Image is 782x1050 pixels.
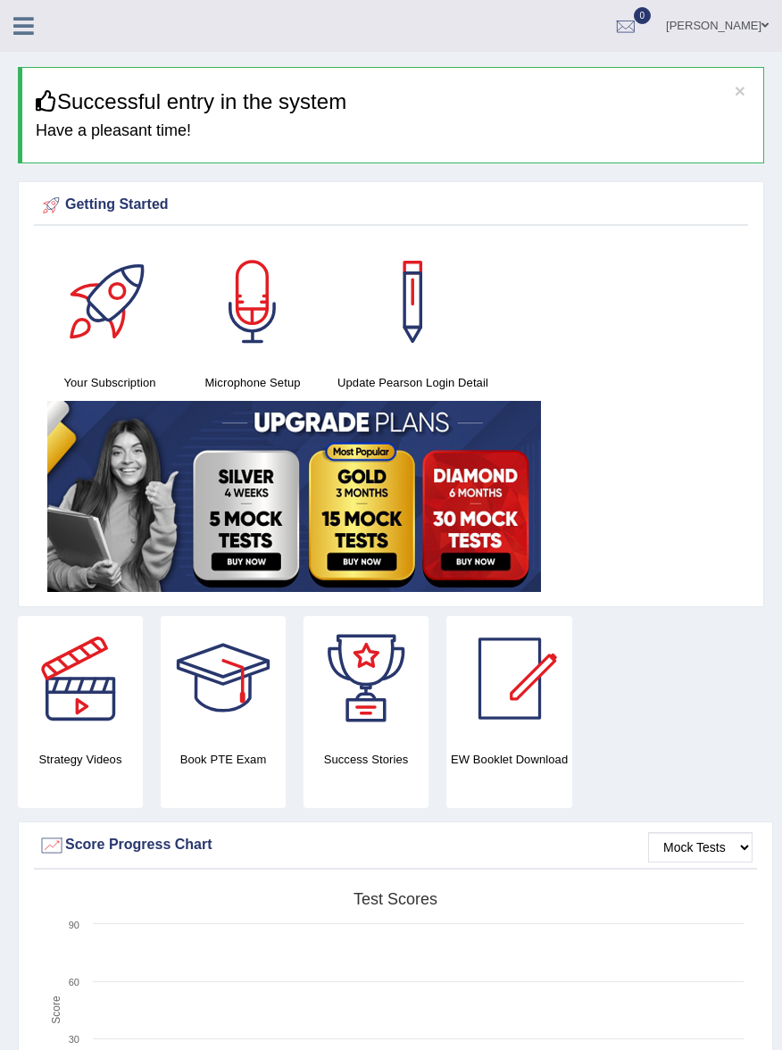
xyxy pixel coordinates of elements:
tspan: Test scores [354,890,437,908]
text: 60 [69,977,79,987]
button: × [735,81,745,100]
h3: Successful entry in the system [36,90,750,113]
tspan: Score [50,996,62,1024]
h4: Strategy Videos [18,750,143,769]
text: 30 [69,1034,79,1045]
img: small5.jpg [47,401,541,592]
h4: Update Pearson Login Detail [333,373,493,392]
h4: Microphone Setup [190,373,315,392]
h4: Your Subscription [47,373,172,392]
h4: Success Stories [304,750,428,769]
h4: Have a pleasant time! [36,122,750,140]
div: Score Progress Chart [38,832,753,859]
h4: Book PTE Exam [161,750,286,769]
span: 0 [634,7,652,24]
h4: EW Booklet Download [446,750,572,769]
div: Getting Started [38,192,744,219]
text: 90 [69,920,79,930]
